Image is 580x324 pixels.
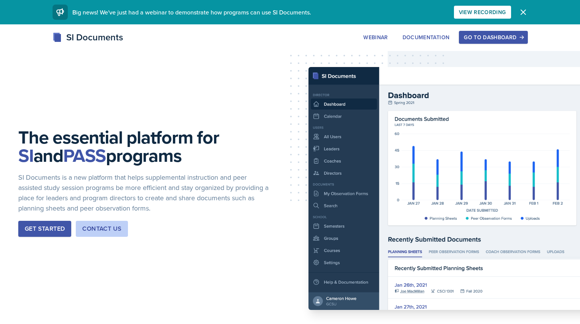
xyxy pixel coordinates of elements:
div: View Recording [459,9,506,15]
div: Webinar [363,34,388,40]
div: Contact Us [82,224,121,233]
div: SI Documents [53,30,123,44]
div: Documentation [403,34,450,40]
div: Go to Dashboard [464,34,522,40]
div: Get Started [25,224,65,233]
button: View Recording [454,6,511,19]
button: Go to Dashboard [459,31,527,44]
span: Big news! We've just had a webinar to demonstrate how programs can use SI Documents. [72,8,311,16]
button: Get Started [18,221,71,237]
button: Contact Us [76,221,128,237]
button: Webinar [358,31,393,44]
button: Documentation [398,31,455,44]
